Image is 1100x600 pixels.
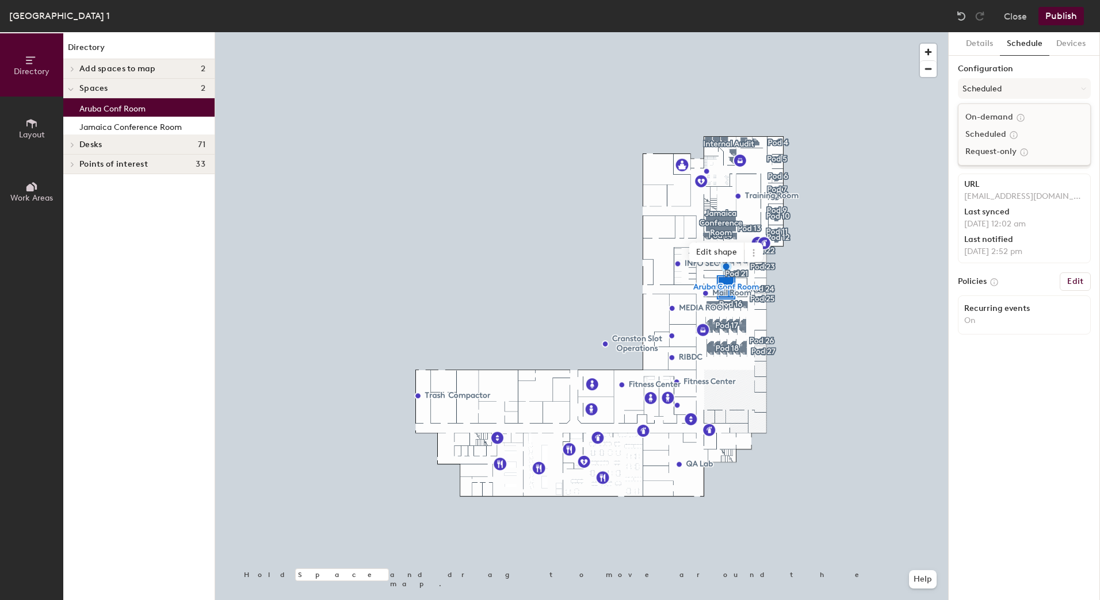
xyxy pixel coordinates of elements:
[909,570,937,589] button: Help
[14,67,49,76] span: Directory
[964,207,1084,217] div: Last synced
[964,235,1084,244] div: Last notified
[964,316,1084,326] p: On
[79,119,182,132] p: Jamaica Conference Room
[1060,272,1091,291] button: Edit
[19,130,45,140] span: Layout
[196,160,205,169] span: 33
[958,126,1090,143] div: Scheduled
[1000,32,1049,56] button: Schedule
[689,243,744,262] span: Edit shape
[1067,277,1083,286] h6: Edit
[201,84,205,93] span: 2
[79,64,156,74] span: Add spaces to map
[63,41,215,59] h1: Directory
[964,304,1084,313] div: Recurring events
[964,247,1084,257] p: [DATE] 2:52 pm
[79,84,108,93] span: Spaces
[79,140,102,149] span: Desks
[964,180,1084,189] div: URL
[9,9,110,23] div: [GEOGRAPHIC_DATA] 1
[956,10,967,22] img: Undo
[10,193,53,203] span: Work Areas
[958,64,1091,74] label: Configuration
[198,140,205,149] span: 71
[964,219,1084,229] p: [DATE] 12:02 am
[79,160,148,169] span: Points of interest
[201,64,205,74] span: 2
[958,143,1090,160] div: Request-only
[1004,7,1027,25] button: Close
[958,277,987,286] label: Policies
[964,191,1084,202] p: [EMAIL_ADDRESS][DOMAIN_NAME]
[79,101,146,114] p: Aruba Conf Room
[959,32,1000,56] button: Details
[958,78,1091,99] button: Scheduled
[1049,32,1093,56] button: Devices
[1038,7,1084,25] button: Publish
[958,109,1090,126] div: On-demand
[974,10,986,22] img: Redo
